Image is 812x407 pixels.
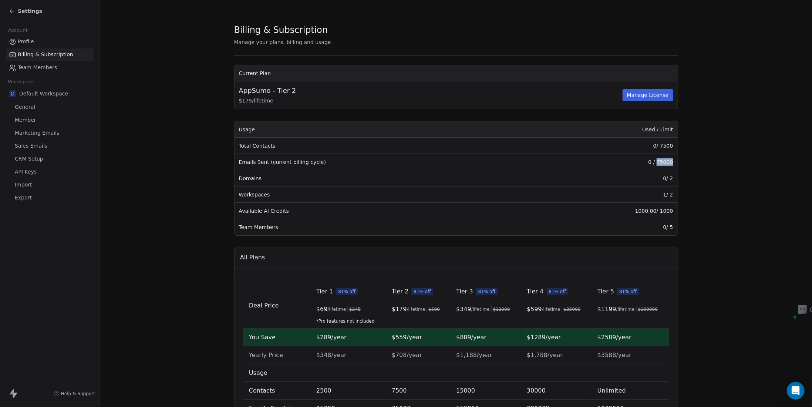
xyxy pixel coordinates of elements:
[542,306,560,312] span: /lifetime
[18,7,42,15] span: Settings
[616,306,634,312] span: /lifetime
[249,351,283,359] span: Yearly Price
[249,334,276,341] span: You Save
[235,154,532,170] td: Emails Sent (current billing cycle)
[6,192,94,204] a: Export
[5,25,31,36] span: Account
[15,168,37,176] span: API Keys
[6,114,94,126] a: Member
[456,287,473,296] span: Tier 3
[249,369,267,376] span: Usage
[316,287,333,296] span: Tier 1
[493,306,510,312] span: $ 12000
[316,305,328,314] span: $ 69
[15,103,35,111] span: General
[391,387,407,394] span: 7500
[54,391,95,397] a: Help & Support
[18,51,73,58] span: Billing & Subscription
[638,306,658,312] span: $ 100000
[6,153,94,165] a: CRM Setup
[243,382,310,400] td: Contacts
[456,387,475,394] span: 15000
[527,387,546,394] span: 30000
[15,155,43,163] span: CRM Setup
[597,387,626,394] span: Unlimited
[234,39,331,45] span: Manage your plans, billing and usage
[9,7,42,15] a: Settings
[623,89,673,101] button: Manage License
[597,334,631,341] span: $2589/year
[316,387,331,394] span: 2500
[532,154,678,170] td: 0 / 75000
[391,351,422,359] span: $708/year
[327,306,346,312] span: /lifetime
[527,287,543,296] span: Tier 4
[787,382,805,400] div: Open Intercom Messenger
[5,76,37,87] span: Workspace
[18,64,57,71] span: Team Members
[546,288,568,295] span: 81% off
[563,306,580,312] span: $ 25000
[532,170,678,186] td: 0 / 2
[6,166,94,178] a: API Keys
[407,306,425,312] span: /lifetime
[597,287,614,296] span: Tier 5
[15,129,59,137] span: Marketing Emails
[6,101,94,113] a: General
[235,170,532,186] td: Domains
[239,97,621,104] span: $ 179 / lifetime
[316,351,347,359] span: $348/year
[235,65,678,81] th: Current Plan
[527,351,563,359] span: $1,788/year
[15,194,32,202] span: Export
[476,288,498,295] span: 81% off
[336,288,358,295] span: 81% off
[316,334,347,341] span: $289/year
[428,306,440,312] span: $ 500
[6,48,94,61] a: Billing & Subscription
[235,203,532,219] td: Available AI Credits
[6,61,94,74] a: Team Members
[456,305,471,314] span: $ 349
[617,288,639,295] span: 81% off
[240,253,265,262] span: All Plans
[235,186,532,203] td: Workspaces
[6,36,94,48] a: Profile
[15,116,36,124] span: Member
[391,305,407,314] span: $ 179
[316,318,380,324] span: *Pro features not included
[532,203,678,219] td: 1000.00 / 1000
[532,219,678,235] td: 0 / 5
[6,179,94,191] a: Import
[234,24,328,36] span: Billing & Subscription
[527,305,542,314] span: $ 599
[349,306,361,312] span: $ 245
[15,142,47,150] span: Sales Emails
[597,351,631,359] span: $3588/year
[456,334,486,341] span: $889/year
[235,121,532,138] th: Usage
[18,38,34,46] span: Profile
[532,121,678,138] th: Used / Limit
[532,186,678,203] td: 1 / 2
[9,90,16,97] span: D
[411,288,433,295] span: 81% off
[61,391,95,397] span: Help & Support
[471,306,489,312] span: /lifetime
[239,86,296,95] span: AppSumo - Tier 2
[456,351,492,359] span: $1,188/year
[597,305,616,314] span: $ 1199
[15,181,32,189] span: Import
[391,334,422,341] span: $559/year
[527,334,561,341] span: $1289/year
[532,138,678,154] td: 0 / 7500
[6,127,94,139] a: Marketing Emails
[19,90,68,97] span: Default Workspace
[391,287,408,296] span: Tier 2
[249,302,279,309] span: Deal Price
[235,219,532,235] td: Team Members
[6,140,94,152] a: Sales Emails
[235,138,532,154] td: Total Contacts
